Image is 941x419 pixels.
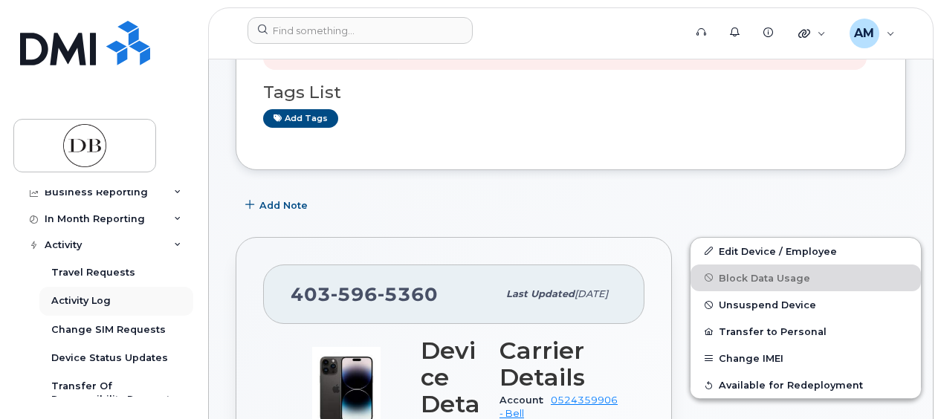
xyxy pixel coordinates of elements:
[499,394,551,406] span: Account
[691,291,921,318] button: Unsuspend Device
[691,238,921,264] a: Edit Device / Employee
[719,380,863,391] span: Available for Redeployment
[291,283,438,305] span: 403
[236,192,320,219] button: Add Note
[854,25,874,42] span: AM
[499,394,618,419] a: 0524359906 - Bell
[259,198,308,212] span: Add Note
[691,318,921,345] button: Transfer to Personal
[499,337,618,391] h3: Carrier Details
[691,345,921,371] button: Change IMEI
[263,109,338,128] a: Add tags
[575,288,608,299] span: [DATE]
[788,19,836,48] div: Quicklinks
[719,299,816,311] span: Unsuspend Device
[506,288,575,299] span: Last updated
[263,83,879,102] h3: Tags List
[378,283,438,305] span: 5360
[248,17,473,44] input: Find something...
[839,19,905,48] div: Alex MacKay
[691,371,921,398] button: Available for Redeployment
[691,264,921,291] button: Block Data Usage
[331,283,378,305] span: 596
